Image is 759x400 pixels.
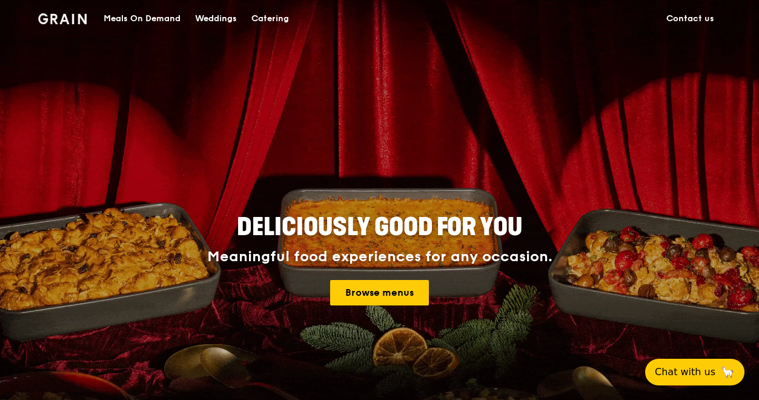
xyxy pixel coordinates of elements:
span: 🦙 [720,365,735,379]
div: Meaningful food experiences for any occasion. [162,248,598,265]
div: Catering [251,1,289,37]
a: Browse menus [330,280,429,305]
div: Weddings [195,1,237,37]
button: Chat with us🦙 [645,359,744,385]
a: Weddings [188,1,244,37]
a: Contact us [659,1,721,37]
span: Chat with us [655,365,715,379]
div: Meals On Demand [104,1,181,37]
img: Grain [38,13,87,24]
a: Catering [244,1,296,37]
span: Deliciously good for you [237,213,522,242]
